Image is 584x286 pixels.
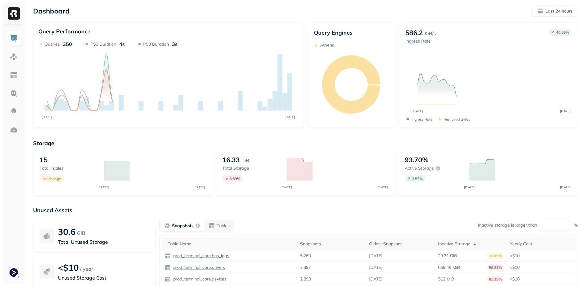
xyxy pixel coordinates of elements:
[560,185,571,189] tspan: [DATE]
[412,176,423,181] p: 3.55 %
[195,185,205,189] tspan: [DATE]
[10,126,18,134] img: Optimization
[510,253,573,259] p: <$10
[58,262,79,273] p: <$10
[10,268,18,277] img: Terminal
[438,276,454,282] p: 512 MiB
[165,265,171,271] img: table
[33,207,578,214] p: Unused Assets
[300,276,311,282] p: 2,893
[314,29,389,36] p: Query Engines
[172,276,227,282] p: prod_terminal_core.devices
[10,34,18,42] img: Dashboard
[556,30,569,35] p: 40.59 %
[300,253,311,259] p: 5,260
[58,274,149,281] p: Unused Storage Cost
[172,41,177,47] p: 3s
[405,28,423,37] p: 586.2
[165,253,171,259] img: table
[38,28,90,35] p: Query Performance
[119,41,125,47] p: 4s
[222,165,281,171] p: Total storage
[411,117,433,122] p: Ingress Rate
[40,156,48,164] p: 15
[10,89,18,97] img: Query Explorer
[63,41,72,47] p: 350
[230,176,240,181] p: 3.59 %
[510,241,573,247] div: Yearly Cost
[242,157,249,164] p: TiB
[574,222,578,228] p: %
[58,226,76,237] p: 30.6
[487,264,504,271] p: 58.88%
[10,53,18,61] img: Assets
[369,276,382,282] p: [DATE]
[300,241,363,247] div: Snapshots
[171,253,229,259] a: prod_terminal_core.hos_logs
[369,265,382,270] p: [DATE]
[412,109,423,113] tspan: [DATE]
[10,108,18,116] img: Insights
[10,71,18,79] img: Asset Explorer
[487,276,504,282] p: 83.19%
[510,265,573,270] p: <$10
[369,241,432,247] div: Oldest Snapshot
[438,253,457,259] p: 29.31 GiB
[171,265,225,270] a: prod_terminal_core.drivers
[438,265,460,270] p: 669.49 MiB
[217,223,230,229] p: Tables
[44,41,60,47] p: Queries
[90,41,116,47] p: P90 Duration
[545,8,573,14] p: Last 24 hours
[8,7,20,20] img: Ryft
[80,265,93,273] p: / year
[165,276,171,282] img: table
[222,156,240,164] p: 16.33
[369,253,382,259] p: [DATE]
[560,109,571,113] tspan: [DATE]
[99,185,109,189] tspan: [DATE]
[172,253,229,259] p: prod_terminal_core.hos_logs
[40,165,98,171] p: Total tables
[42,115,52,119] tspan: [DATE]
[172,223,193,229] p: Snapshots
[464,185,475,189] tspan: [DATE]
[405,165,434,171] p: Active storage
[320,42,334,48] p: Athena
[168,241,294,247] div: Table Name
[438,241,471,247] p: Inactive Storage
[284,115,295,119] tspan: [DATE]
[172,265,225,270] p: prod_terminal_core.drivers
[171,276,227,282] a: prod_terminal_core.devices
[405,38,436,44] p: Ingress Rate
[143,41,169,47] p: P50 Duration
[43,176,61,181] p: No change
[425,30,436,37] p: KiB/s
[58,238,149,246] p: Total Unused Storage
[377,185,388,189] tspan: [DATE]
[281,185,292,189] tspan: [DATE]
[510,276,573,282] p: <$10
[487,253,504,259] p: 33.49%
[300,265,311,270] p: 3,397
[33,140,578,147] p: Storage
[444,117,470,122] p: Removed bytes
[405,156,429,164] p: 93.70%
[478,222,537,228] p: Inactive storage is larger than
[77,229,85,237] p: GiB
[532,6,578,17] button: Last 24 hours
[33,7,70,15] p: Dashboard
